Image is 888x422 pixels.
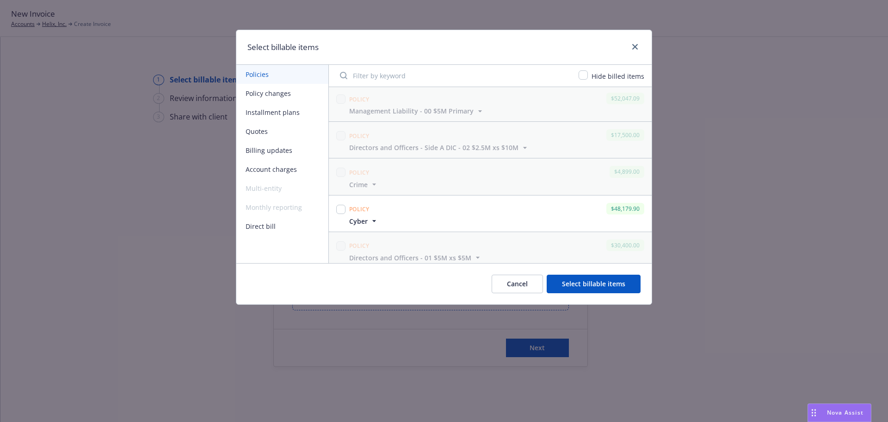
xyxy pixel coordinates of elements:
[236,160,328,179] button: Account charges
[349,143,530,152] button: Directors and Officers - Side A DIC - 02 $2.5M xs $10M
[808,404,820,422] div: Drag to move
[236,65,328,84] button: Policies
[236,103,328,122] button: Installment plans
[349,253,482,263] button: Directors and Officers - 01 $5M xs $5M
[329,232,652,268] span: Policy$30,400.00Directors and Officers - 01 $5M xs $5M
[349,205,370,213] span: Policy
[592,72,644,81] span: Hide billed items
[349,216,379,226] button: Cyber
[606,129,644,141] div: $17,500.00
[236,198,328,217] span: Monthly reporting
[247,41,319,53] h1: Select billable items
[629,41,641,52] a: close
[349,242,370,250] span: Policy
[236,217,328,236] button: Direct bill
[236,84,328,103] button: Policy changes
[606,203,644,214] div: $48,179.90
[329,122,652,158] span: Policy$17,500.00Directors and Officers - Side A DIC - 02 $2.5M xs $10M
[349,132,370,140] span: Policy
[349,180,379,189] button: Crime
[349,95,370,103] span: Policy
[349,253,471,263] span: Directors and Officers - 01 $5M xs $5M
[808,403,871,422] button: Nova Assist
[606,93,644,104] div: $52,047.09
[349,180,368,189] span: Crime
[349,143,518,152] span: Directors and Officers - Side A DIC - 02 $2.5M xs $10M
[236,179,328,198] span: Multi-entity
[547,275,641,293] button: Select billable items
[236,141,328,160] button: Billing updates
[827,409,863,416] span: Nova Assist
[349,106,474,116] span: Management Liability - 00 $5M Primary
[349,169,370,176] span: Policy
[349,106,485,116] button: Management Liability - 00 $5M Primary
[329,85,652,121] span: Policy$52,047.09Management Liability - 00 $5M Primary
[349,216,368,226] span: Cyber
[329,158,652,195] span: Policy$4,899.00Crime
[606,239,644,251] div: $30,400.00
[334,66,573,85] input: Filter by keyword
[236,122,328,141] button: Quotes
[492,275,543,293] button: Cancel
[610,166,644,177] div: $4,899.00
